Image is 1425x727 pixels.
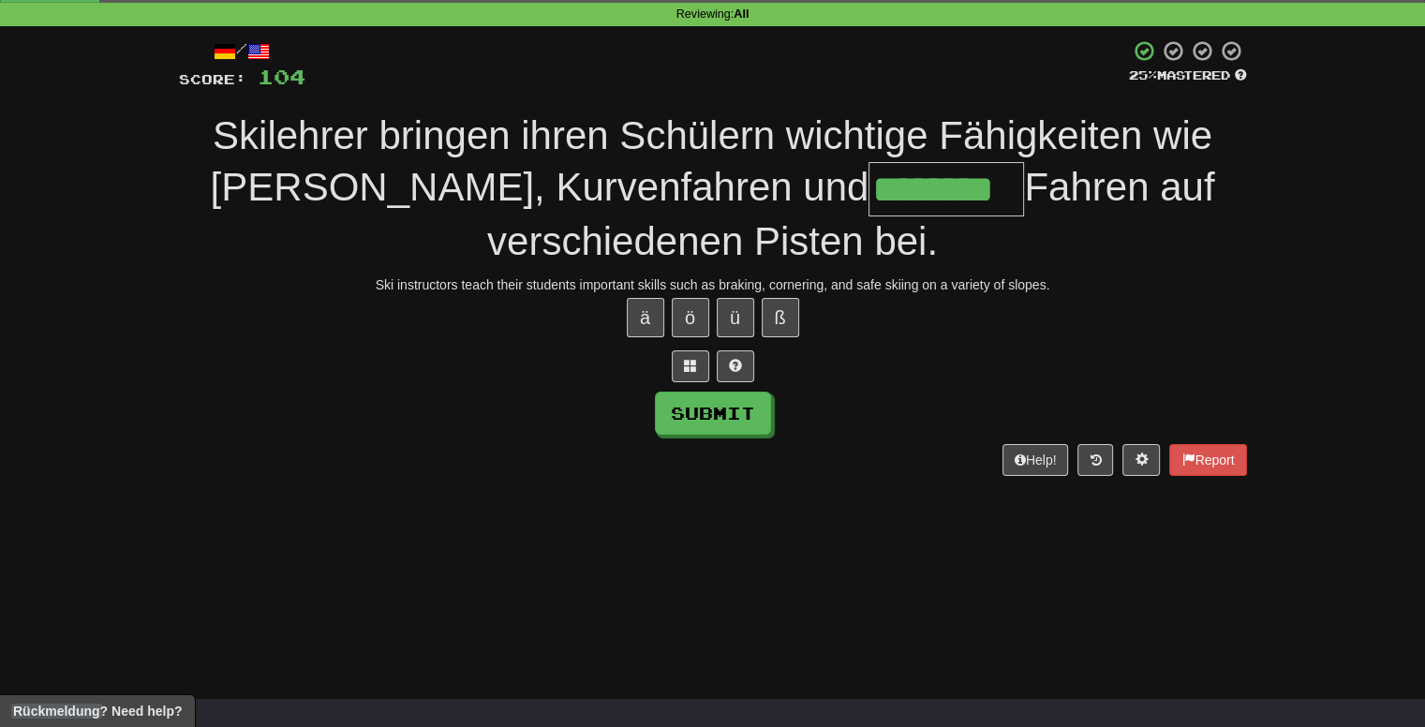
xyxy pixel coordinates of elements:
button: Switch sentence to multiple choice alt+p [672,350,709,382]
button: ß [762,298,799,337]
span: 104 [258,65,305,88]
button: ü [717,298,754,337]
button: ö [672,298,709,337]
button: ä [627,298,664,337]
strong: All [734,7,749,21]
span: 25 % [1129,67,1157,82]
button: Help! [1002,444,1069,476]
span: Open feedback widget [13,702,182,720]
span: Skilehrer bringen ihren Schülern wichtige Fähigkeiten wie [PERSON_NAME], Kurvenfahren und [211,113,1212,209]
button: Report [1169,444,1246,476]
button: Submit [655,392,771,435]
button: Round history (alt+y) [1077,444,1113,476]
div: Ski instructors teach their students important skills such as braking, cornering, and safe skiing... [179,275,1247,294]
div: / [179,39,305,63]
button: Single letter hint - you only get 1 per sentence and score half the points! alt+h [717,350,754,382]
div: Mastered [1129,67,1247,84]
span: Score: [179,71,246,87]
